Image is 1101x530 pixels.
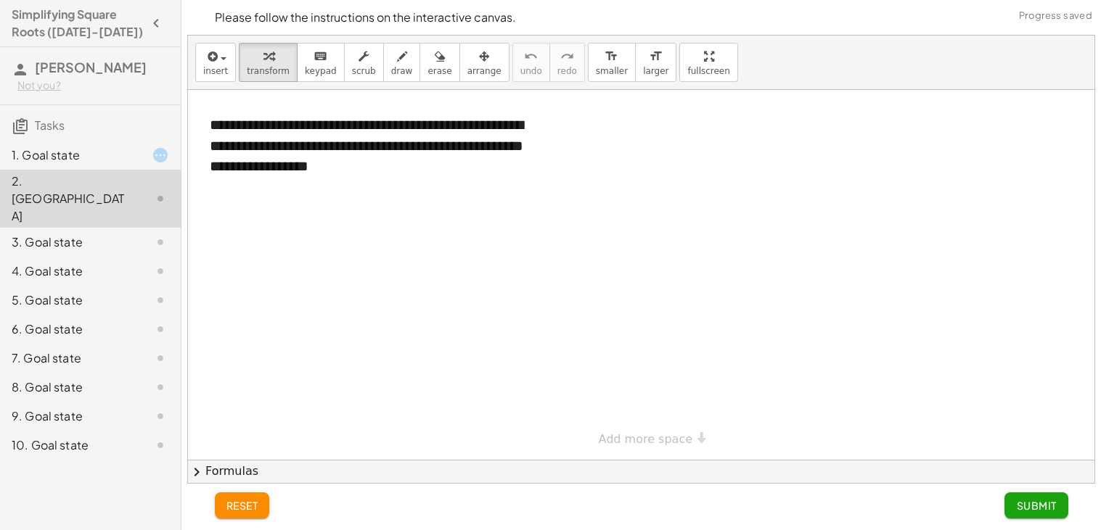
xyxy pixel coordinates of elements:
[152,320,169,338] i: Task not started.
[467,66,502,76] span: arrange
[152,291,169,309] i: Task not started.
[599,432,693,446] span: Add more space
[643,66,668,76] span: larger
[152,378,169,396] i: Task not started.
[605,48,618,65] i: format_size
[152,262,169,280] i: Task not started.
[687,66,729,76] span: fullscreen
[1004,492,1068,518] button: Submit
[12,6,143,41] h4: Simplifying Square Roots ([DATE]-[DATE])
[520,66,542,76] span: undo
[305,66,337,76] span: keypad
[188,463,205,481] span: chevron_right
[635,43,676,82] button: format_sizelarger
[391,66,413,76] span: draw
[152,349,169,367] i: Task not started.
[215,492,270,518] button: reset
[12,173,128,225] div: 2. [GEOGRAPHIC_DATA]
[12,233,128,251] div: 3. Goal state
[239,43,298,82] button: transform
[524,48,538,65] i: undo
[12,320,128,338] div: 6. Goal state
[35,59,147,75] span: [PERSON_NAME]
[1016,499,1056,512] span: Submit
[152,146,169,164] i: Task started.
[549,43,585,82] button: redoredo
[649,48,663,65] i: format_size
[247,66,290,76] span: transform
[344,43,384,82] button: scrub
[12,407,128,425] div: 9. Goal state
[12,378,128,396] div: 8. Goal state
[512,43,550,82] button: undoundo
[152,190,169,207] i: Task not started.
[459,43,509,82] button: arrange
[352,66,376,76] span: scrub
[12,262,128,280] div: 4. Goal state
[152,233,169,251] i: Task not started.
[188,460,1094,483] button: chevron_rightFormulas
[596,66,628,76] span: smaller
[17,78,169,93] div: Not you?
[12,291,128,309] div: 5. Goal state
[12,146,128,164] div: 1. Goal state
[297,43,345,82] button: keyboardkeypad
[226,499,258,512] span: reset
[12,436,128,454] div: 10. Goal state
[152,436,169,454] i: Task not started.
[195,43,236,82] button: insert
[215,9,1068,26] p: Please follow the instructions on the interactive canvas.
[203,66,228,76] span: insert
[314,48,327,65] i: keyboard
[679,43,737,82] button: fullscreen
[1019,9,1092,23] span: Progress saved
[588,43,636,82] button: format_sizesmaller
[35,117,65,133] span: Tasks
[12,349,128,367] div: 7. Goal state
[560,48,574,65] i: redo
[152,407,169,425] i: Task not started.
[383,43,421,82] button: draw
[557,66,577,76] span: redo
[419,43,459,82] button: erase
[427,66,451,76] span: erase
